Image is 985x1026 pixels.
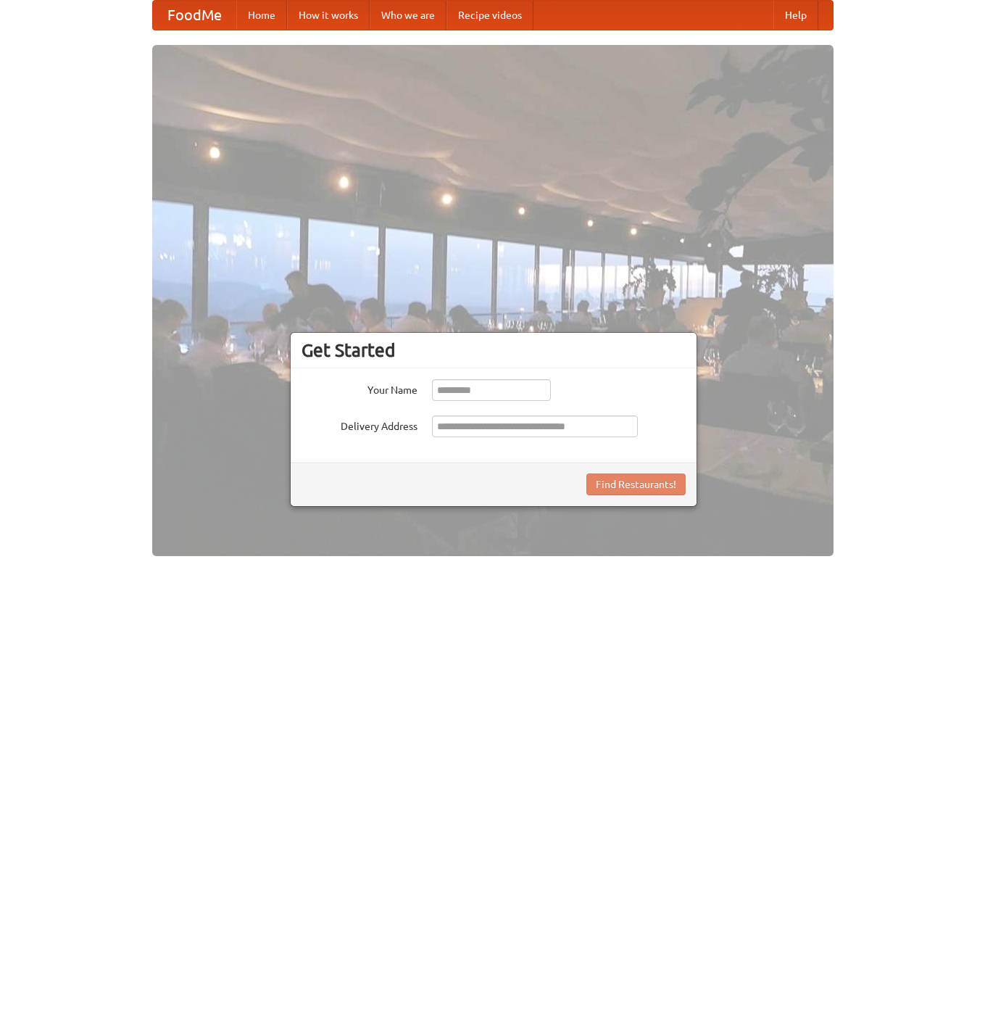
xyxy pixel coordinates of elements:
[153,1,236,30] a: FoodMe
[773,1,818,30] a: Help
[586,473,686,495] button: Find Restaurants!
[302,339,686,361] h3: Get Started
[446,1,533,30] a: Recipe videos
[302,379,417,397] label: Your Name
[302,415,417,434] label: Delivery Address
[287,1,370,30] a: How it works
[236,1,287,30] a: Home
[370,1,446,30] a: Who we are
